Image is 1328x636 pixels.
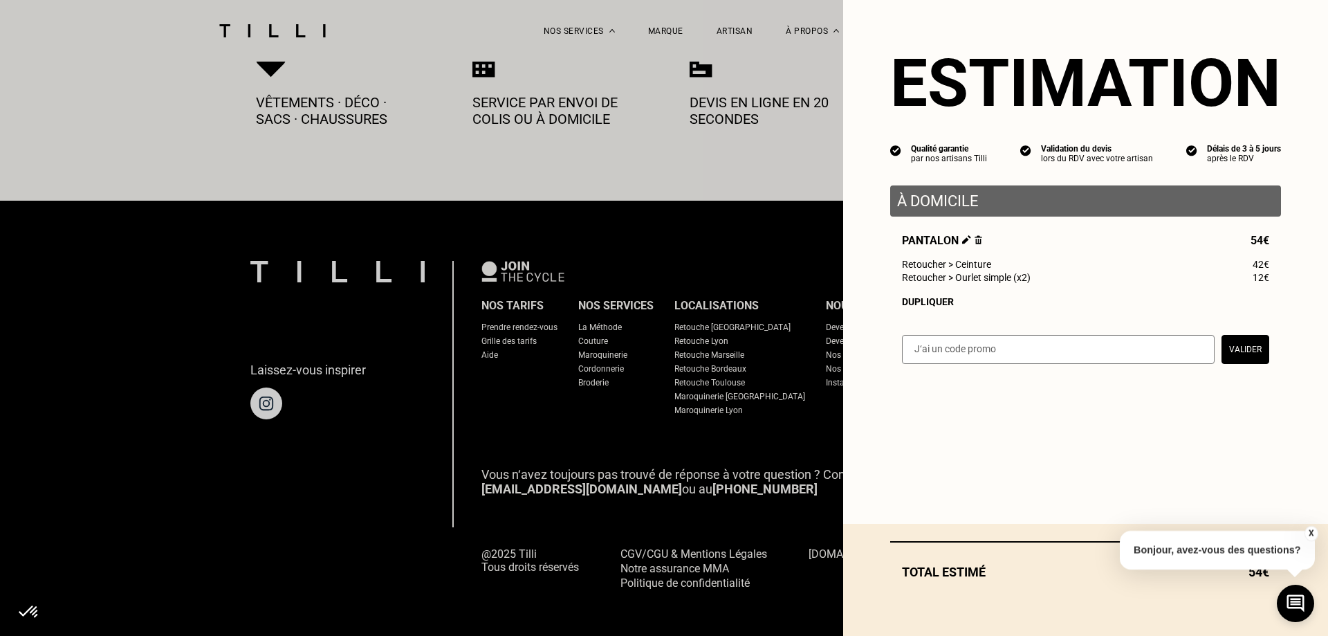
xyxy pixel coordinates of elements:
[890,144,901,156] img: icon list info
[1304,526,1318,541] button: X
[1120,531,1315,570] p: Bonjour, avez-vous des questions?
[975,235,982,244] img: Supprimer
[890,44,1281,122] section: Estimation
[890,565,1281,579] div: Total estimé
[897,192,1274,210] p: À domicile
[962,235,971,244] img: Éditer
[902,296,1269,307] div: Dupliquer
[1253,259,1269,270] span: 42€
[1041,154,1153,163] div: lors du RDV avec votre artisan
[902,272,1031,283] span: Retoucher > Ourlet simple (x2)
[1020,144,1031,156] img: icon list info
[902,335,1215,364] input: J‘ai un code promo
[1253,272,1269,283] span: 12€
[911,144,987,154] div: Qualité garantie
[902,259,991,270] span: Retoucher > Ceinture
[1207,144,1281,154] div: Délais de 3 à 5 jours
[902,234,982,247] span: Pantalon
[1221,335,1269,364] button: Valider
[1186,144,1197,156] img: icon list info
[1207,154,1281,163] div: après le RDV
[1251,234,1269,247] span: 54€
[911,154,987,163] div: par nos artisans Tilli
[1041,144,1153,154] div: Validation du devis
